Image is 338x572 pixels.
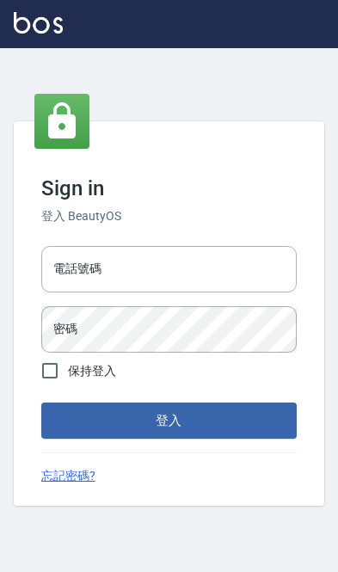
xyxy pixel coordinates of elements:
h3: Sign in [41,176,297,200]
span: 保持登入 [68,362,116,380]
img: Logo [14,12,63,34]
a: 忘記密碼? [41,467,95,485]
h6: 登入 BeautyOS [41,207,297,225]
button: 登入 [41,403,297,439]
